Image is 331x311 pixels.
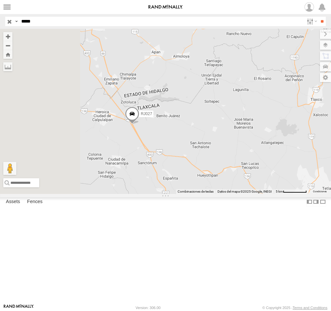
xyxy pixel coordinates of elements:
[24,198,46,207] label: Fences
[313,197,319,207] label: Dock Summary Table to the Right
[262,306,327,310] div: © Copyright 2025 -
[136,306,161,310] div: Version: 306.00
[274,189,309,194] button: Escala del mapa: 5 km por 69 píxeles
[3,162,16,175] button: Arrastra el hombrecito naranja al mapa para abrir Street View
[141,112,152,116] span: RJ027
[293,306,327,310] a: Terms and Conditions
[218,190,272,193] span: Datos del mapa ©2025 Google, INEGI
[3,50,12,59] button: Zoom Home
[3,32,12,41] button: Zoom in
[178,189,214,194] button: Combinaciones de teclas
[4,304,34,311] a: Visit our Website
[3,198,23,207] label: Assets
[276,190,283,193] span: 5 km
[148,5,183,9] img: rand-logo.svg
[3,62,12,71] label: Measure
[320,73,331,82] label: Map Settings
[306,197,313,207] label: Dock Summary Table to the Left
[304,17,318,26] label: Search Filter Options
[313,190,327,193] a: Condiciones (se abre en una nueva pestaña)
[3,41,12,50] button: Zoom out
[320,197,326,207] label: Hide Summary Table
[14,17,19,26] label: Search Query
